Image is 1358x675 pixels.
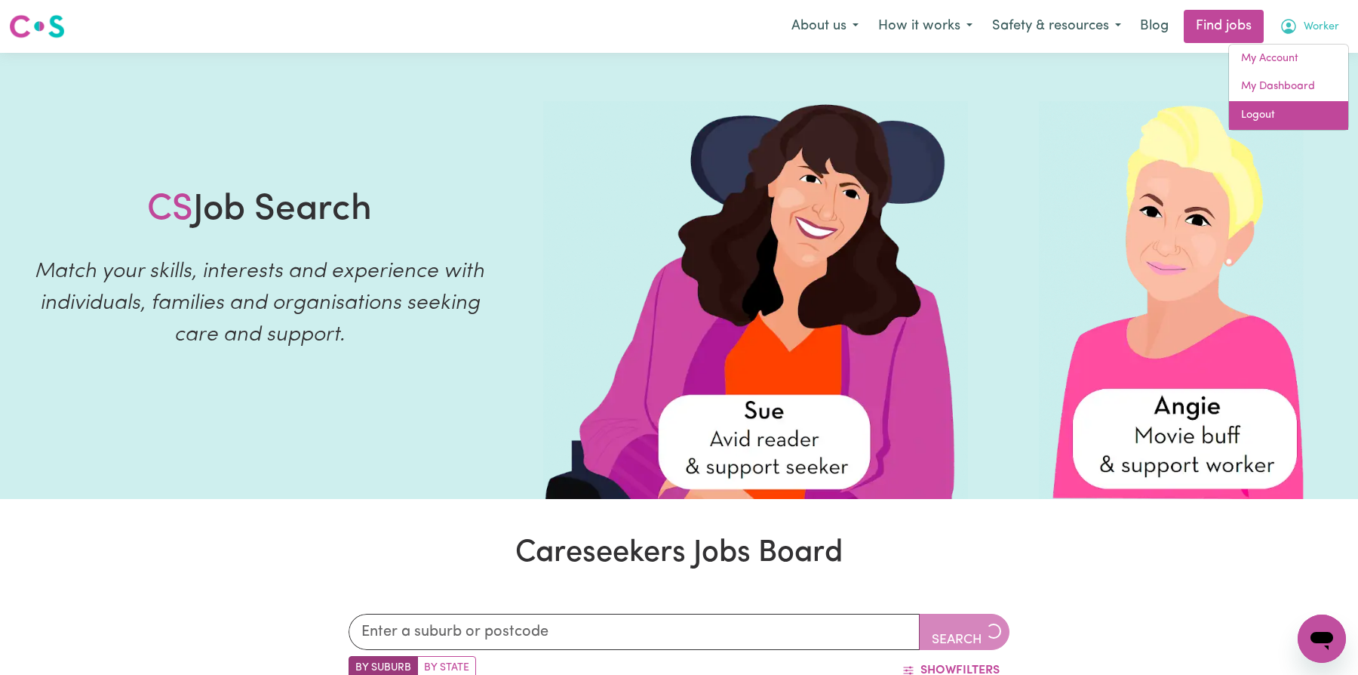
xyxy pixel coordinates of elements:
a: My Account [1229,45,1348,73]
h1: Job Search [147,189,372,233]
button: Safety & resources [982,11,1131,42]
img: Careseekers logo [9,13,65,40]
a: Find jobs [1184,10,1264,43]
a: Careseekers logo [9,9,65,44]
a: Logout [1229,101,1348,130]
span: Worker [1304,19,1339,35]
iframe: Button to launch messaging window [1298,615,1346,663]
button: How it works [868,11,982,42]
input: Enter a suburb or postcode [349,614,920,650]
div: My Account [1228,44,1349,131]
a: My Dashboard [1229,72,1348,101]
button: About us [782,11,868,42]
a: Blog [1131,10,1178,43]
p: Match your skills, interests and experience with individuals, families and organisations seeking ... [18,256,501,351]
button: My Account [1270,11,1349,42]
span: CS [147,192,193,228]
